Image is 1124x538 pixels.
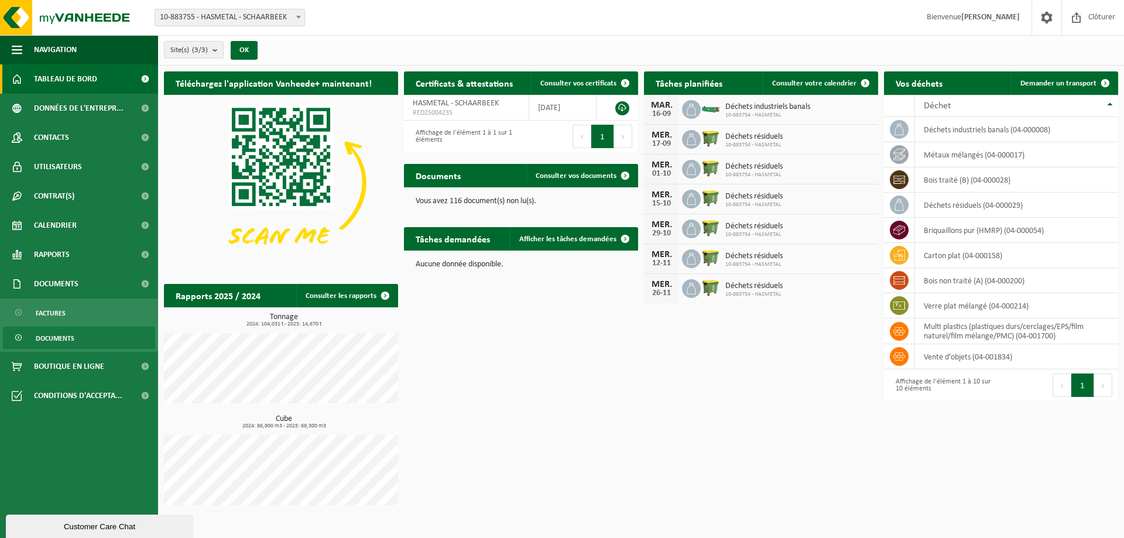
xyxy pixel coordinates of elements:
[413,108,520,118] span: RED25004235
[650,220,673,229] div: MER.
[404,71,525,94] h2: Certificats & attestations
[725,192,783,201] span: Déchets résiduels
[591,125,614,148] button: 1
[536,172,616,180] span: Consulter vos documents
[529,95,597,121] td: [DATE]
[725,112,810,119] span: 10-883754 - HASMETAL
[170,423,398,429] span: 2024: 86,900 m3 - 2025: 69,300 m3
[650,280,673,289] div: MER.
[924,101,951,111] span: Déchet
[34,240,70,269] span: Rapports
[725,261,783,268] span: 10-883754 - HASMETAL
[915,193,1118,218] td: déchets résiduels (04-000029)
[701,218,721,238] img: WB-1100-HPE-GN-50
[725,162,783,172] span: Déchets résiduels
[34,152,82,181] span: Utilisateurs
[540,80,616,87] span: Consulter vos certificats
[416,261,626,269] p: Aucune donnée disponible.
[915,167,1118,193] td: bois traité (B) (04-000028)
[1053,373,1071,397] button: Previous
[170,415,398,429] h3: Cube
[650,170,673,178] div: 01-10
[701,248,721,268] img: WB-1100-HPE-GN-50
[1071,373,1094,397] button: 1
[164,284,272,307] h2: Rapports 2025 / 2024
[170,313,398,327] h3: Tonnage
[725,282,783,291] span: Déchets résiduels
[725,231,783,238] span: 10-883754 - HASMETAL
[3,301,155,324] a: Factures
[296,284,397,307] a: Consulter les rapports
[1020,80,1096,87] span: Demander un transport
[192,46,208,54] count: (3/3)
[614,125,632,148] button: Next
[725,172,783,179] span: 10-883754 - HASMETAL
[413,99,499,108] span: HASMETAL - SCHAARBEEK
[573,125,591,148] button: Previous
[650,190,673,200] div: MER.
[915,218,1118,243] td: briquaillons pur (HMRP) (04-000054)
[701,188,721,208] img: WB-1100-HPE-GN-50
[164,41,224,59] button: Site(s)(3/3)
[725,201,783,208] span: 10-883754 - HASMETAL
[701,277,721,297] img: WB-1100-HPE-GN-50
[772,80,856,87] span: Consulter votre calendrier
[510,227,637,251] a: Afficher les tâches demandées
[915,344,1118,369] td: vente d'objets (04-001834)
[34,269,78,299] span: Documents
[725,222,783,231] span: Déchets résiduels
[650,101,673,110] div: MAR.
[650,229,673,238] div: 29-10
[170,321,398,327] span: 2024: 104,031 t - 2025: 14,670 t
[725,102,810,112] span: Déchets industriels banals
[6,512,196,538] iframe: chat widget
[34,64,97,94] span: Tableau de bord
[650,200,673,208] div: 15-10
[884,71,954,94] h2: Vos déchets
[531,71,637,95] a: Consulter vos certificats
[34,123,69,152] span: Contacts
[915,318,1118,344] td: multi plastics (plastiques durs/cerclages/EPS/film naturel/film mélange/PMC) (04-001700)
[34,381,122,410] span: Conditions d'accepta...
[650,140,673,148] div: 17-09
[915,142,1118,167] td: métaux mélangés (04-000017)
[36,327,74,349] span: Documents
[34,211,77,240] span: Calendrier
[231,41,258,60] button: OK
[763,71,877,95] a: Consulter votre calendrier
[725,142,783,149] span: 10-883754 - HASMETAL
[416,197,626,205] p: Vous avez 116 document(s) non lu(s).
[650,131,673,140] div: MER.
[1094,373,1112,397] button: Next
[915,293,1118,318] td: verre plat mélangé (04-000214)
[526,164,637,187] a: Consulter vos documents
[650,250,673,259] div: MER.
[410,124,515,149] div: Affichage de l'élément 1 à 1 sur 1 éléments
[701,158,721,178] img: WB-1100-HPE-GN-50
[890,372,995,398] div: Affichage de l'élément 1 à 10 sur 10 éléments
[164,95,398,270] img: Download de VHEPlus App
[519,235,616,243] span: Afficher les tâches demandées
[725,132,783,142] span: Déchets résiduels
[650,289,673,297] div: 26-11
[164,71,383,94] h2: Téléchargez l'application Vanheede+ maintenant!
[701,103,721,114] img: HK-XC-10-GN-00
[915,268,1118,293] td: bois non traité (A) (04-000200)
[725,252,783,261] span: Déchets résiduels
[701,128,721,148] img: WB-1100-HPE-GN-50
[1011,71,1117,95] a: Demander un transport
[34,352,104,381] span: Boutique en ligne
[34,35,77,64] span: Navigation
[650,259,673,268] div: 12-11
[170,42,208,59] span: Site(s)
[644,71,734,94] h2: Tâches planifiées
[404,227,502,250] h2: Tâches demandées
[155,9,305,26] span: 10-883755 - HASMETAL - SCHAARBEEK
[36,302,66,324] span: Factures
[3,327,155,349] a: Documents
[34,94,124,123] span: Données de l'entrepr...
[34,181,74,211] span: Contrat(s)
[650,160,673,170] div: MER.
[915,243,1118,268] td: carton plat (04-000158)
[915,117,1118,142] td: déchets industriels banals (04-000008)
